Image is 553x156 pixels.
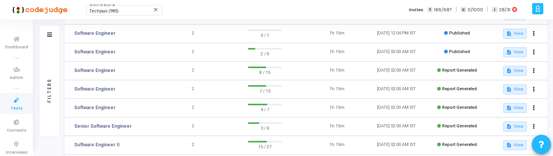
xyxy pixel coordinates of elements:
[46,48,53,133] div: Filters
[434,7,452,13] span: 186/687
[487,5,488,14] span: |
[153,7,159,13] mat-icon: Clear
[366,99,426,117] td: [DATE] 02:00 AM IST
[503,122,527,132] button: View
[74,67,115,74] a: Software Engineer
[503,84,527,94] button: View
[248,31,282,39] span: 0 / 1
[248,68,282,76] span: 8 / 15
[366,24,426,43] td: [DATE] 12:04 PM IST
[163,136,223,154] td: 2
[468,7,483,13] span: 0/1000
[503,66,527,76] button: View
[449,31,470,36] span: Published
[74,141,120,148] a: Software Engineer II
[248,124,282,132] span: 3 / 9
[506,142,512,148] mat-icon: description
[503,47,527,57] button: View
[10,105,22,112] span: Tests
[499,7,511,13] span: 28/31
[492,7,497,13] span: I
[248,87,282,94] span: 7 / 13
[427,7,433,13] span: T
[7,127,26,134] span: Contests
[163,117,223,136] td: 2
[10,2,68,17] img: logo
[442,105,477,110] span: Report Generated
[366,80,426,99] td: [DATE] 02:00 AM IST
[307,99,367,117] td: 1h 15m
[366,117,426,136] td: [DATE] 02:00 AM IST
[163,24,223,43] td: 2
[506,68,512,74] mat-icon: description
[248,105,282,113] span: 4 / 7
[74,48,115,55] a: Software Engineer
[506,105,512,111] mat-icon: description
[456,5,457,14] span: |
[307,24,367,43] td: 1h 15m
[307,80,367,99] td: 1h 15m
[506,31,512,36] mat-icon: description
[442,86,477,91] span: Report Generated
[74,123,132,130] a: Senior Software Engineer
[163,43,223,62] td: 2
[248,142,282,150] span: 15 / 27
[503,29,527,39] button: View
[506,50,512,55] mat-icon: description
[163,99,223,117] td: 2
[366,43,426,62] td: [DATE] 02:00 AM IST
[366,62,426,80] td: [DATE] 02:00 AM IST
[307,117,367,136] td: 1h 15m
[74,30,115,37] a: Software Engineer
[442,142,477,147] span: Report Generated
[506,87,512,92] mat-icon: description
[89,9,119,14] span: Techjays (985)
[503,103,527,113] button: View
[248,50,282,57] span: 2 / 9
[442,68,477,73] span: Report Generated
[503,140,527,150] button: View
[163,62,223,80] td: 2
[442,123,477,129] span: Report Generated
[461,7,466,13] span: C
[307,62,367,80] td: 1h 15m
[409,7,424,13] label: Invites:
[163,80,223,99] td: 2
[74,86,115,93] a: Software Engineer
[6,149,27,156] span: Interviews
[74,104,115,111] a: Software Engineer
[307,43,367,62] td: 1h 15m
[307,136,367,154] td: 1h 15m
[506,124,512,129] mat-icon: description
[449,49,470,54] span: Published
[10,75,23,81] span: Admin
[366,136,426,154] td: [DATE] 02:00 AM IST
[5,44,28,51] span: Dashboard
